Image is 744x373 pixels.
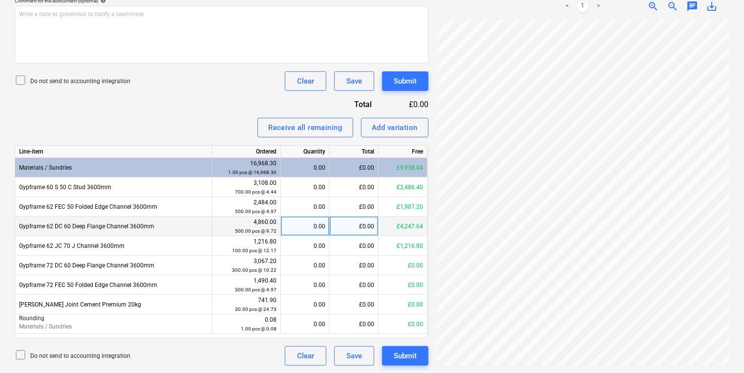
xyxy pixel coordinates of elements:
[15,275,213,295] div: Gypframe 72 FEC 50 Folded Edge Channel 3600mm
[379,236,427,256] div: £1,216.80
[285,71,326,91] button: Clear
[19,164,72,171] span: Materials / Sundries
[379,177,427,197] div: £2,486.40
[15,146,213,158] div: Line-item
[228,170,276,175] small: 1.00 pcs @ 16,968.30
[285,314,325,334] div: 0.00
[257,118,353,137] button: Receive all remaining
[297,75,314,88] div: Clear
[297,350,314,362] div: Clear
[330,295,379,314] div: £0.00
[394,350,417,362] div: Submit
[372,121,418,134] div: Add variation
[216,198,276,216] div: 2,484.00
[281,146,330,158] div: Quantity
[216,218,276,236] div: 4,860.00
[213,146,281,158] div: Ordered
[346,75,362,88] div: Save
[285,256,325,275] div: 0.00
[667,0,679,12] span: zoom_out
[379,197,427,217] div: £1,987.20
[235,307,276,312] small: 30.00 pcs @ 24.73
[285,217,325,236] div: 0.00
[19,323,72,330] span: Materials / Sundries
[361,118,428,137] button: Add variation
[216,178,276,197] div: 3,108.00
[232,248,276,253] small: 100.00 pcs @ 12.17
[330,217,379,236] div: £0.00
[216,296,276,314] div: 741.90
[15,256,213,275] div: Gypframe 72 DC 60 Deep Flange Channel 3600mm
[394,75,417,88] div: Submit
[285,236,325,256] div: 0.00
[695,326,744,373] iframe: Chat Widget
[330,177,379,197] div: £0.00
[15,197,213,217] div: Gypframe 62 FEC 50 Folded Edge Channel 3600mm
[235,228,276,234] small: 500.00 pcs @ 9.72
[285,346,326,366] button: Clear
[216,159,276,177] div: 16,968.30
[285,275,325,295] div: 0.00
[334,346,374,366] button: Save
[379,256,427,275] div: £0.00
[232,267,276,273] small: 300.00 pcs @ 10.22
[577,0,589,12] a: Page 1 is your current page
[235,189,276,195] small: 700.00 pcs @ 4.44
[216,237,276,255] div: 1,216.80
[330,236,379,256] div: £0.00
[379,158,427,177] div: £9,938.04
[15,295,213,314] div: [PERSON_NAME] Joint Cement Premium 20kg
[382,346,428,366] button: Submit
[241,326,276,331] small: 1.00 pcs @ 0.08
[379,217,427,236] div: £4,247.64
[706,0,718,12] span: save_alt
[379,314,427,334] div: £0.00
[334,71,374,91] button: Save
[285,177,325,197] div: 0.00
[235,287,276,292] small: 300.00 pcs @ 4.97
[235,209,276,214] small: 500.00 pcs @ 4.97
[382,71,428,91] button: Submit
[330,197,379,217] div: £0.00
[216,276,276,294] div: 1,490.40
[330,314,379,334] div: £0.00
[285,197,325,217] div: 0.00
[330,146,379,158] div: Total
[330,256,379,275] div: £0.00
[19,315,44,322] span: Rounding
[285,295,325,314] div: 0.00
[30,77,130,86] p: Do not send to accounting integration
[216,315,276,333] div: 0.08
[15,217,213,236] div: Gypframe 62 DC 60 Deep Flange Channel 3600mm
[330,275,379,295] div: £0.00
[379,295,427,314] div: £0.00
[647,0,659,12] span: zoom_in
[330,158,379,177] div: £0.00
[379,146,427,158] div: Free
[301,99,387,110] div: Total
[285,158,325,177] div: 0.00
[379,275,427,295] div: £0.00
[216,257,276,275] div: 3,067.20
[387,99,428,110] div: £0.00
[15,177,213,197] div: Gypframe 60 S 50 C Stud 3600mm
[686,0,698,12] span: chat
[346,350,362,362] div: Save
[15,236,213,256] div: Gypframe 62 JC 70 J Channel 3600mm
[593,0,604,12] a: Next page
[268,121,342,134] div: Receive all remaining
[561,0,573,12] a: Previous page
[30,352,130,360] p: Do not send to accounting integration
